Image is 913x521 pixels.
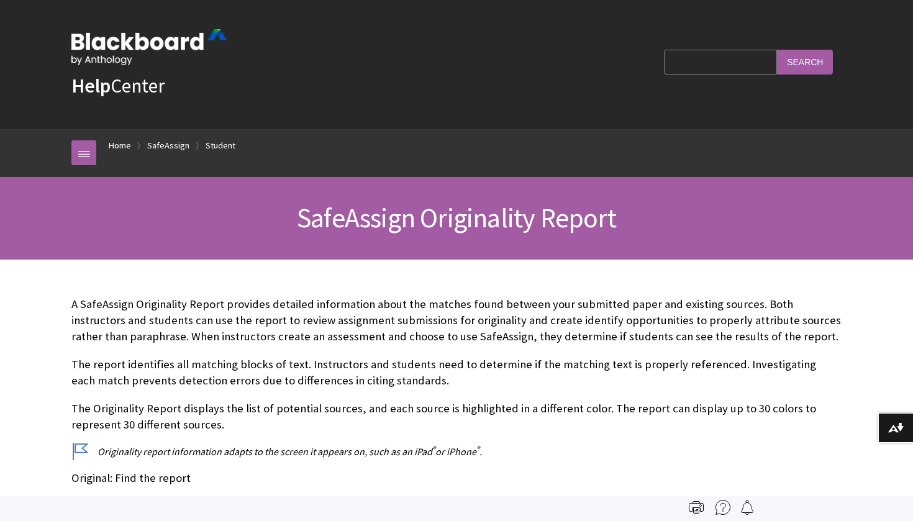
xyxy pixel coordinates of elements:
p: The report identifies all matching blocks of text. Instructors and students need to determine if ... [71,356,842,389]
p: The Originality Report displays the list of potential sources, and each source is highlighted in ... [71,401,842,433]
p: A SafeAssign Originality Report provides detailed information about the matches found between you... [71,296,842,345]
a: Home [109,138,131,153]
img: Print [689,500,704,515]
a: HelpCenter [71,73,165,98]
input: Search [777,50,833,74]
sup: ® [476,444,479,453]
p: Originality report information adapts to the screen it appears on, such as an iPad or iPhone . [71,445,842,458]
img: Follow this page [740,500,755,515]
strong: Help [71,73,111,98]
p: Original: Find the report [71,470,842,486]
span: SafeAssign Originality Report [297,201,616,235]
a: Student [206,138,235,153]
a: SafeAssign [147,138,189,153]
sup: ® [432,444,435,453]
img: More help [715,500,730,515]
img: Blackboard by Anthology [71,29,227,65]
